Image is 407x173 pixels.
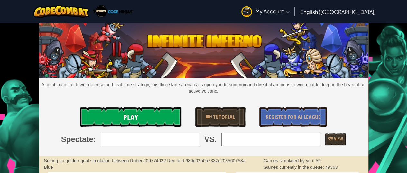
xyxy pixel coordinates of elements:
[204,134,217,145] span: VS.
[33,5,89,18] img: CodeCombat logo
[259,107,327,127] a: Register for AI League
[39,81,368,94] p: A combination of tower defense and real-time strategy, this three-lane arena calls upon you to su...
[325,165,338,170] span: 49363
[123,112,138,122] span: Play
[212,113,235,121] span: Tutorial
[61,134,93,145] span: Spectate
[39,20,368,78] img: Infinite Inferno
[264,165,325,170] span: Games currently in the queue:
[241,6,252,17] img: avatar
[44,158,245,170] strong: Setting up golden-goal simulation between RobertJ09774022 Red and 689e02b0a7332c203560758a Blue
[266,113,321,121] span: Register for AI League
[264,158,316,163] span: Games simulated by you:
[297,3,379,20] a: English ([GEOGRAPHIC_DATA])
[92,5,133,18] img: Code Ninjas logo
[300,8,375,15] span: English ([GEOGRAPHIC_DATA])
[195,107,246,127] a: Tutorial
[316,158,321,163] span: 59
[333,136,343,142] span: View
[255,8,290,15] span: My Account
[238,1,293,22] a: My Account
[93,134,96,145] span: :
